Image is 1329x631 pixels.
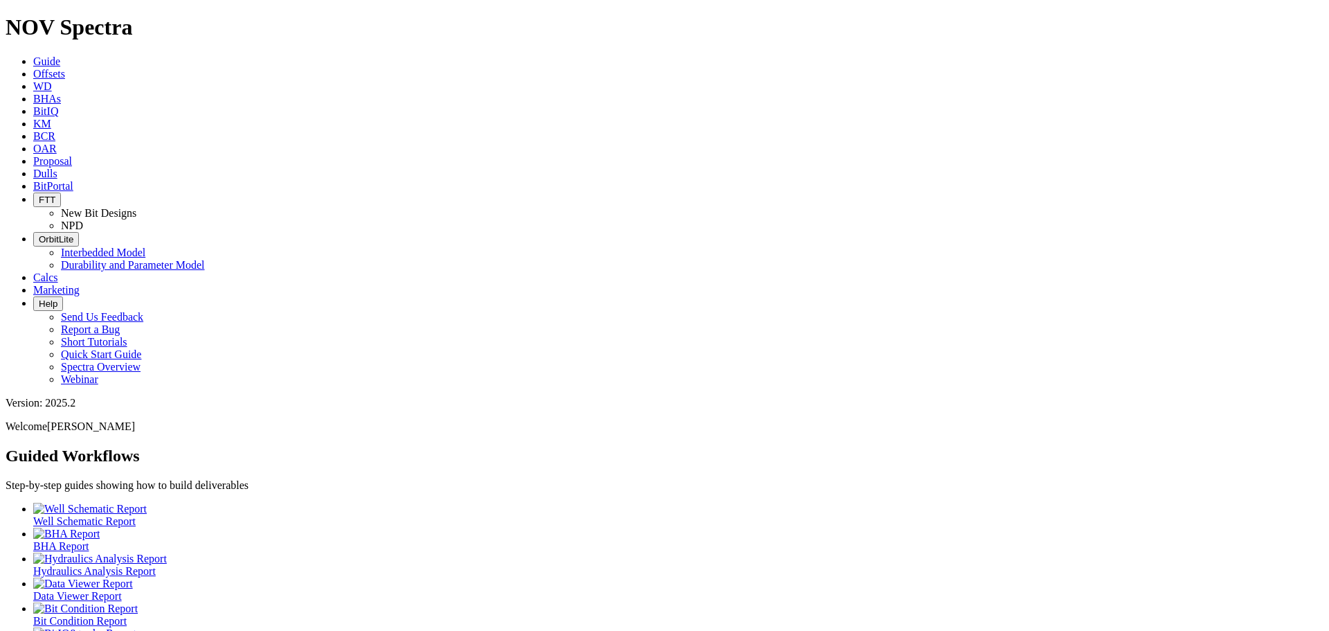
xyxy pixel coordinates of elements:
a: Durability and Parameter Model [61,259,205,271]
a: Data Viewer Report Data Viewer Report [33,578,1323,602]
a: BitPortal [33,180,73,192]
p: Step-by-step guides showing how to build deliverables [6,479,1323,492]
img: Bit Condition Report [33,603,138,615]
button: FTT [33,193,61,207]
img: Data Viewer Report [33,578,133,590]
a: Webinar [61,373,98,385]
button: OrbitLite [33,232,79,247]
button: Help [33,296,63,311]
a: Marketing [33,284,80,296]
a: Send Us Feedback [61,311,143,323]
span: BHA Report [33,540,89,552]
a: NPD [61,220,83,231]
p: Welcome [6,420,1323,433]
span: [PERSON_NAME] [47,420,135,432]
img: Well Schematic Report [33,503,147,515]
a: Dulls [33,168,57,179]
a: Report a Bug [61,323,120,335]
h1: NOV Spectra [6,15,1323,40]
a: OAR [33,143,57,154]
a: Offsets [33,68,65,80]
a: BHA Report BHA Report [33,528,1323,552]
span: Data Viewer Report [33,590,122,602]
span: Bit Condition Report [33,615,127,627]
a: Calcs [33,272,58,283]
span: Help [39,299,57,309]
img: BHA Report [33,528,100,540]
a: WD [33,80,52,92]
a: Interbedded Model [61,247,145,258]
span: Hydraulics Analysis Report [33,565,156,577]
a: Quick Start Guide [61,348,141,360]
div: Version: 2025.2 [6,397,1323,409]
a: Short Tutorials [61,336,127,348]
a: Hydraulics Analysis Report Hydraulics Analysis Report [33,553,1323,577]
h2: Guided Workflows [6,447,1323,465]
a: BitIQ [33,105,58,117]
a: Guide [33,55,60,67]
a: KM [33,118,51,130]
a: BCR [33,130,55,142]
a: Bit Condition Report Bit Condition Report [33,603,1323,627]
a: Proposal [33,155,72,167]
a: BHAs [33,93,61,105]
a: Well Schematic Report Well Schematic Report [33,503,1323,527]
span: Well Schematic Report [33,515,136,527]
a: Spectra Overview [61,361,141,373]
span: FTT [39,195,55,205]
span: OrbitLite [39,234,73,245]
img: Hydraulics Analysis Report [33,553,167,565]
a: New Bit Designs [61,207,136,219]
